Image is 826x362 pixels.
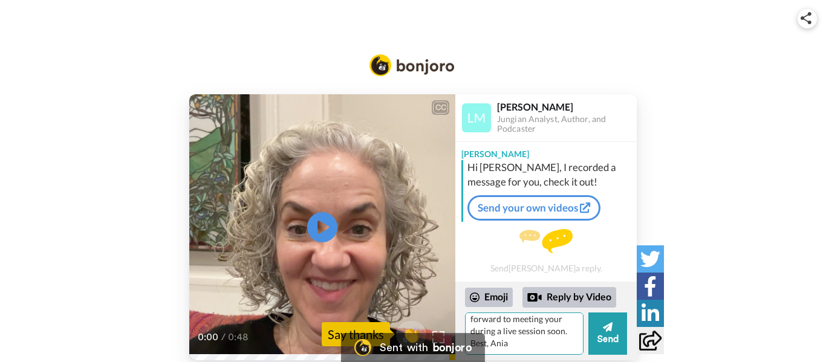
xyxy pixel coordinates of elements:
div: Sent with [380,342,428,353]
a: Bonjoro LogoSent withbonjoro [341,333,485,362]
div: Send [PERSON_NAME] a reply. [455,227,637,276]
div: Say thanks [322,322,390,346]
button: 👏 [396,321,426,348]
div: Emoji [465,288,513,307]
div: bonjoro [433,342,472,353]
div: [PERSON_NAME] [497,101,636,112]
span: 0:00 [198,330,219,344]
div: Hi [PERSON_NAME], I recorded a message for you, check it out! [467,160,634,189]
img: message.svg [519,229,573,253]
img: ic_share.svg [801,12,811,24]
div: Reply by Video [522,287,616,308]
textarea: Thanks [PERSON_NAME] for your message - I'm glad I've joined. I wanted to do that for a long time... [465,312,584,355]
div: Reply by Video [527,290,542,305]
img: Bonjoro Logo [369,54,454,76]
div: CC [433,102,448,114]
div: [PERSON_NAME] [455,142,637,160]
img: Full screen [432,331,444,343]
div: Jungian Analyst, Author, and Podcaster [497,114,636,135]
img: Profile Image [462,103,491,132]
span: / [221,330,226,344]
img: Bonjoro Logo [354,339,371,356]
span: 0:48 [228,330,249,344]
a: Send your own videos [467,195,600,221]
button: Send [588,312,627,355]
span: 👏 [396,325,426,344]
